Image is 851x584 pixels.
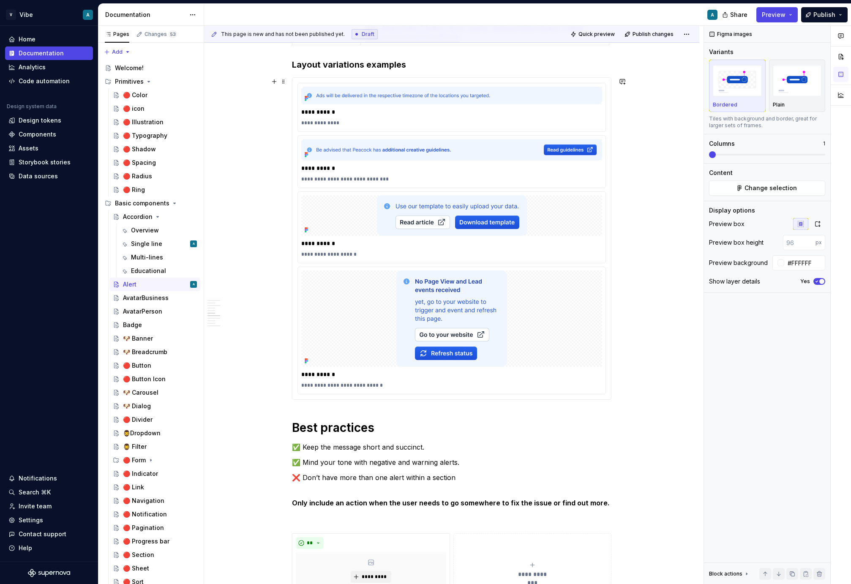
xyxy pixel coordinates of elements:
[115,199,169,207] div: Basic components
[745,184,797,192] span: Change selection
[19,49,64,57] div: Documentation
[5,486,93,499] button: Search ⌘K
[783,235,816,250] input: 96
[123,334,153,343] div: 🐶 Banner
[6,10,16,20] div: V
[2,5,96,24] button: VVibeA
[109,183,200,196] a: 🔴 Ring
[109,480,200,494] a: 🔴 Link
[19,502,52,510] div: Invite team
[123,402,151,410] div: 🐶 Dialog
[131,226,159,235] div: Overview
[19,35,35,44] div: Home
[123,280,136,289] div: Alert
[713,65,762,96] img: placeholder
[709,568,750,580] div: Block actions
[813,11,835,19] span: Publish
[123,307,162,316] div: AvatarPerson
[19,77,70,85] div: Code automation
[123,469,158,478] div: 🔴 Indicator
[709,139,735,148] div: Columns
[123,172,152,180] div: 🔴 Radius
[109,386,200,399] a: 🐶 Carousel
[711,11,714,18] div: A
[117,237,200,251] a: Single lineA
[709,115,825,129] div: Tiles with background and border, great for larger sets of frames.
[86,11,90,18] div: A
[362,31,374,38] span: Draft
[123,429,161,437] div: 🧔‍♂️Dropdown
[19,63,46,71] div: Analytics
[5,46,93,60] a: Documentation
[109,278,200,291] a: AlertA
[109,413,200,426] a: 🔴 Divider
[101,46,133,58] button: Add
[105,31,129,38] div: Pages
[19,11,33,19] div: Vibe
[109,521,200,535] a: 🔴 Pagination
[105,11,185,19] div: Documentation
[109,102,200,115] a: 🔴 icon
[123,145,156,153] div: 🔴 Shadow
[292,472,611,493] p: ❌ Don’t have more than one alert within a section
[109,210,200,224] a: Accordion
[292,420,611,435] h1: Best practices
[123,483,144,491] div: 🔴 Link
[19,172,58,180] div: Data sources
[5,128,93,141] a: Components
[292,59,611,71] h3: Layout variations examples
[131,240,162,248] div: Single line
[109,399,200,413] a: 🐶 Dialog
[756,7,798,22] button: Preview
[109,332,200,345] a: 🐶 Banner
[19,530,66,538] div: Contact support
[101,75,200,88] div: Primitives
[117,251,200,264] a: Multi-lines
[5,541,93,555] button: Help
[109,129,200,142] a: 🔴 Typography
[5,169,93,183] a: Data sources
[109,291,200,305] a: AvatarBusiness
[101,196,200,210] div: Basic components
[109,115,200,129] a: 🔴 Illustration
[709,259,768,267] div: Preview background
[7,103,57,110] div: Design system data
[123,510,167,519] div: 🔴 Notification
[123,456,146,464] div: 🔴 Form
[117,264,200,278] a: Educational
[292,442,611,452] p: ✅ Keep the message short and succinct.
[19,130,56,139] div: Components
[292,457,611,467] p: ✅ Mind your tone with negative and warning alerts.
[709,60,766,112] button: placeholderBordered
[109,359,200,372] a: 🔴 Button
[800,278,810,285] label: Yes
[123,388,158,397] div: 🐶 Carousel
[5,513,93,527] a: Settings
[123,91,147,99] div: 🔴 Color
[123,104,145,113] div: 🔴 icon
[109,453,200,467] div: 🔴 Form
[123,537,169,546] div: 🔴 Progress bar
[19,116,61,125] div: Design tokens
[5,60,93,74] a: Analytics
[19,544,32,552] div: Help
[109,372,200,386] a: 🔴 Button Icon
[718,7,753,22] button: Share
[117,224,200,237] a: Overview
[123,294,169,302] div: AvatarBusiness
[578,31,615,38] span: Quick preview
[109,548,200,562] a: 🔴 Section
[5,74,93,88] a: Code automation
[123,524,164,532] div: 🔴 Pagination
[109,440,200,453] a: 🧔‍♂️ Filter
[19,474,57,483] div: Notifications
[123,118,164,126] div: 🔴 Illustration
[5,472,93,485] button: Notifications
[101,61,200,75] a: Welcome!
[709,277,760,286] div: Show layer details
[730,11,747,19] span: Share
[823,140,825,147] p: 1
[123,442,147,451] div: 🧔‍♂️ Filter
[109,467,200,480] a: 🔴 Indicator
[109,535,200,548] a: 🔴 Progress bar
